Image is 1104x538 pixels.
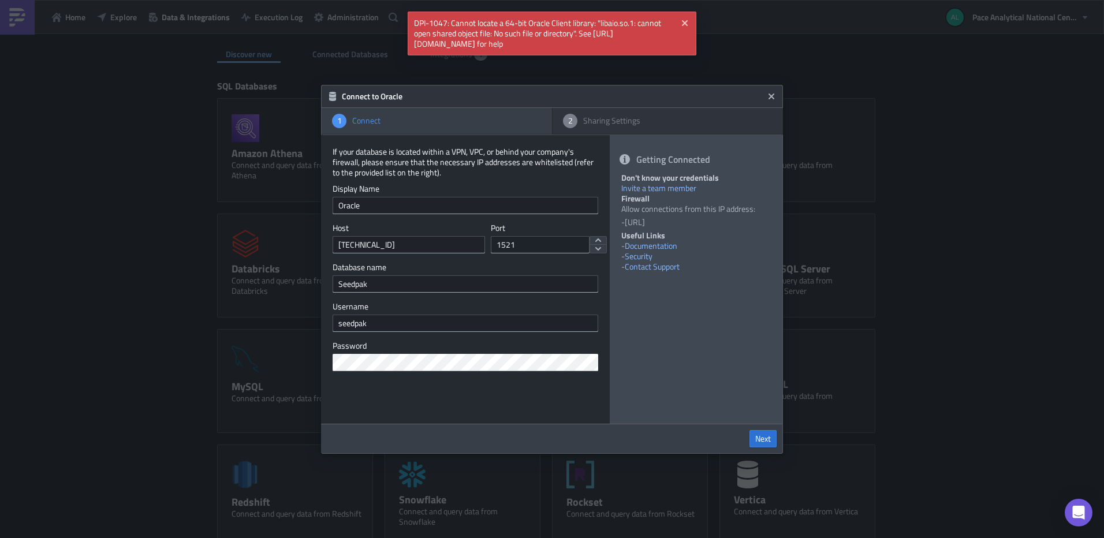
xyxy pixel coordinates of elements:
[333,184,598,194] label: Display Name
[577,115,773,126] div: Sharing Settings
[332,114,346,128] div: 1
[333,301,598,312] label: Username
[621,230,771,241] div: Useful Links
[621,204,771,227] div: Allow connections from this IP address:
[590,244,607,253] button: decrement
[749,430,777,447] a: Next
[621,193,771,204] div: Firewall
[755,434,771,444] span: Next
[342,91,763,102] h6: Connect to Oracle
[763,88,780,105] button: Close
[333,147,598,178] p: If your database is located within a VPN, VPC, or behind your company's firewall, please ensure t...
[333,223,485,233] label: Host
[621,183,771,193] div: Invite a team member
[676,14,693,32] button: Close
[624,217,771,227] li: [URL]
[346,115,542,126] div: Connect
[625,260,680,272] a: Contact Support
[625,250,652,262] a: Security
[333,236,485,253] input: Enter host
[590,236,607,245] button: increment
[408,12,676,55] span: DPI-1047: Cannot locate a 64-bit Oracle Client library: "libaio.so.1: cannot open shared object f...
[625,240,677,252] a: Documentation
[333,262,598,272] label: Database name
[610,147,782,173] div: Getting Connected
[333,315,598,332] input: Enter username
[333,275,598,293] input: Enter database name
[491,223,576,233] label: Port
[621,173,771,183] div: Don't know your credentials
[491,236,590,253] input: Enter port
[333,197,598,214] input: Enter a display name
[333,341,598,351] label: Password
[563,114,577,128] div: 2
[1065,499,1092,526] div: Open Intercom Messenger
